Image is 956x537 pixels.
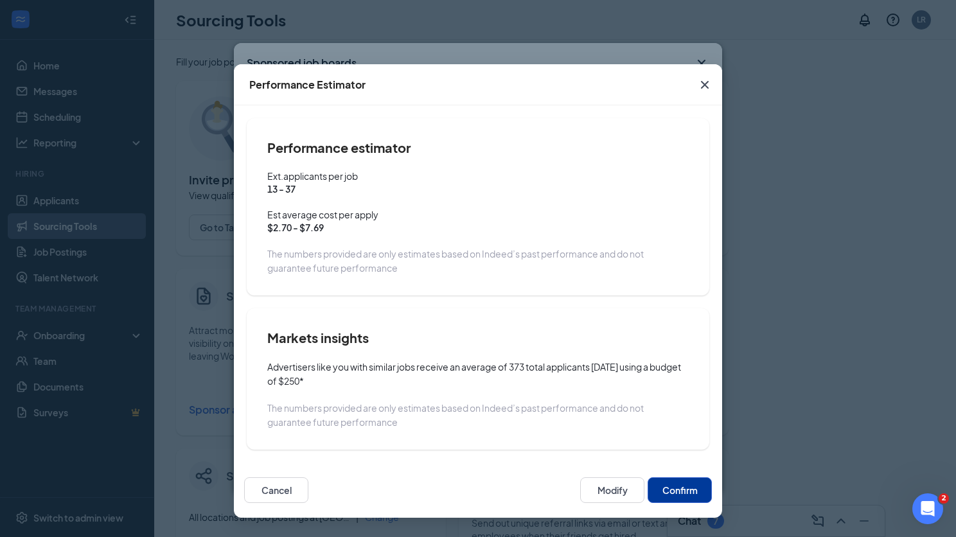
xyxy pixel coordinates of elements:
button: Close [687,64,722,105]
div: Performance Estimator [249,78,366,92]
button: Modify [580,477,644,503]
h4: Performance estimator [267,139,689,157]
span: $2.70 - $7.69 [267,221,689,234]
svg: Cross [697,77,713,92]
span: Ext.applicants per job [267,170,689,182]
button: Confirm [648,477,712,503]
span: Est average cost per apply [267,208,689,221]
h4: Markets insights [267,329,689,347]
span: Advertisers like you with similar jobs receive an average of 373 total applicants [DATE] using a ... [267,361,681,387]
iframe: Intercom live chat [912,493,943,524]
span: 2 [939,493,949,504]
span: The numbers provided are only estimates based on Indeed’s past performance and do not guarantee f... [267,402,644,428]
span: The numbers provided are only estimates based on Indeed’s past performance and do not guarantee f... [267,248,644,274]
span: 13 - 37 [267,182,689,195]
button: Cancel [244,477,308,503]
